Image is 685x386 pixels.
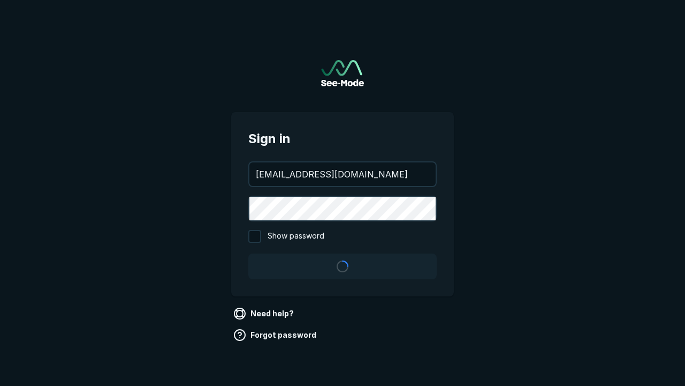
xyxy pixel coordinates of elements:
a: Need help? [231,305,298,322]
a: Go to sign in [321,60,364,86]
img: See-Mode Logo [321,60,364,86]
span: Show password [268,230,324,243]
span: Sign in [248,129,437,149]
input: your@email.com [249,162,436,186]
a: Forgot password [231,326,321,344]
